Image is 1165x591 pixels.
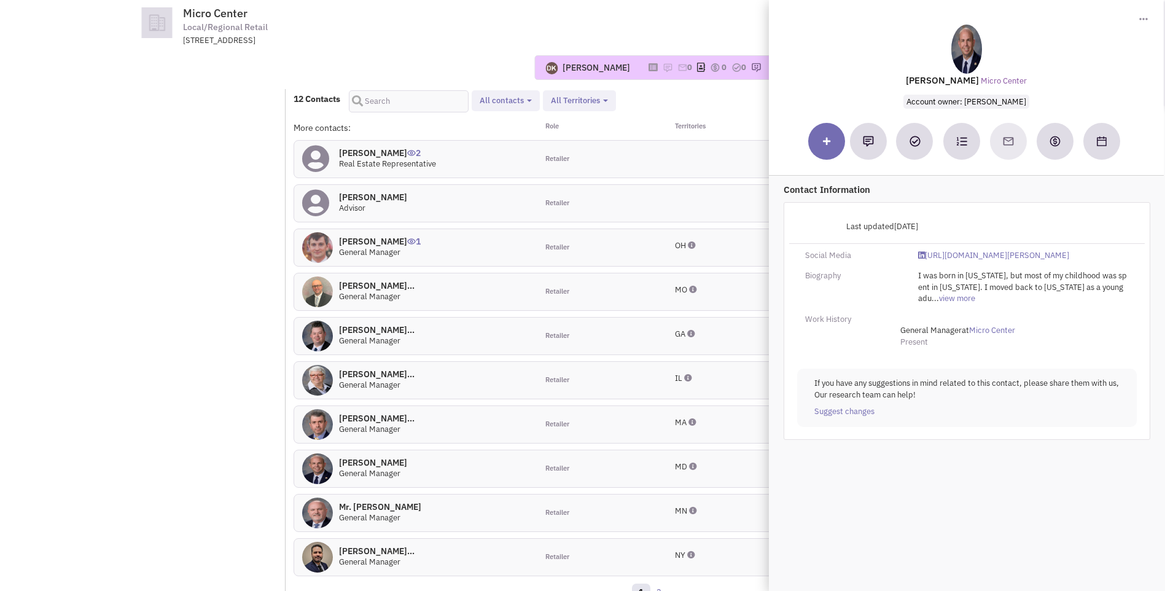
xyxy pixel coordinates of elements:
[722,62,727,72] span: 0
[659,122,781,134] div: Territories
[537,122,659,134] div: Role
[339,335,400,346] span: General Manager
[294,122,537,134] div: More contacts:
[551,95,600,106] span: All Territories
[339,468,400,479] span: General Manager
[339,324,415,335] h4: [PERSON_NAME]...
[302,365,333,396] img: _5PI0hIxkk-ENTDT29NmiA.jpg
[339,369,415,380] h4: [PERSON_NAME]...
[731,63,741,72] img: TaskCount.png
[547,95,612,108] button: All Territories
[863,136,874,147] img: Add a note
[1097,136,1107,146] img: Schedule a Meeting
[900,337,928,347] span: Present
[906,74,979,86] lable: [PERSON_NAME]
[407,238,416,245] img: icon-UserInteraction.png
[407,227,421,247] span: 1
[302,321,333,351] img: ePtqUusX7UikoMwAmBBhIw.jpg
[675,329,685,339] span: GA
[900,325,1015,335] span: at
[900,325,962,335] span: General Manager
[339,413,415,424] h4: [PERSON_NAME]...
[675,506,687,516] span: MN
[751,63,761,72] img: research-icon.png
[910,136,921,147] img: Add a Task
[545,552,569,562] span: Retailer
[545,243,569,252] span: Retailer
[339,236,421,247] h4: [PERSON_NAME]
[339,147,436,159] h4: [PERSON_NAME]
[675,550,685,560] span: NY
[407,138,421,159] span: 2
[545,464,569,474] span: Retailer
[814,378,1120,401] p: If you have any suggestions in mind related to this contact, please share them with us, Our resea...
[545,375,569,385] span: Retailer
[183,21,268,34] span: Local/Regional Retail
[797,314,910,326] div: Work History
[918,250,1069,262] a: [URL][DOMAIN_NAME][PERSON_NAME]
[339,280,415,291] h4: [PERSON_NAME]...
[677,63,687,72] img: icon-email-active-16.png
[302,232,333,263] img: CFcY6LRup0GEmRFew0bbuw.jpg
[545,420,569,429] span: Retailer
[741,62,746,72] span: 0
[339,512,400,523] span: General Manager
[476,95,536,108] button: All contacts
[349,90,469,112] input: Search
[675,461,687,472] span: MD
[480,95,524,106] span: All contacts
[939,293,975,305] a: view more
[545,331,569,341] span: Retailer
[302,276,333,307] img: _ZdNzYnD2UmOhLGvQG-83A.jpg
[784,183,1150,196] p: Contact Information
[675,417,687,428] span: MA
[128,7,185,38] img: icon-default-company.png
[183,35,504,47] div: [STREET_ADDRESS]
[710,63,720,72] img: icon-dealamount.png
[814,406,875,418] a: Suggest changes
[407,150,416,156] img: icon-UserInteraction.png
[302,542,333,573] img: Rc8Au8TF8EmEpG9GOOFMew.jpg
[339,159,436,169] span: Real Estate Representative
[969,325,1015,337] a: Micro Center
[797,270,910,282] div: Biography
[339,291,400,302] span: General Manager
[894,221,918,232] span: [DATE]
[675,284,687,295] span: MO
[302,498,333,528] img: 1rGz3Qqw9k2POJM39G7QGA.jpg
[545,154,569,164] span: Retailer
[663,63,672,72] img: icon-note.png
[951,25,982,74] img: 8iqH2X0Fa0COFbDhRmR_SQ.jpg
[339,501,421,512] h4: Mr. [PERSON_NAME]
[339,192,407,203] h4: [PERSON_NAME]
[339,424,400,434] span: General Manager
[563,61,630,74] div: [PERSON_NAME]
[183,6,247,20] span: Micro Center
[675,373,682,383] span: IL
[339,247,400,257] span: General Manager
[302,409,333,440] img: zD6yd1G_Tkqet4ZDDQNWCw.jpg
[545,508,569,518] span: Retailer
[339,457,407,468] h4: [PERSON_NAME]
[545,287,569,297] span: Retailer
[981,76,1027,87] a: Micro Center
[545,198,569,208] span: Retailer
[339,546,415,557] h4: [PERSON_NAME]...
[797,215,926,238] div: Last updated
[903,95,1029,109] span: Account owner: [PERSON_NAME]
[294,93,340,104] h4: 12 Contacts
[797,250,910,262] div: Social Media
[687,62,692,72] span: 0
[675,240,686,251] span: OH
[1049,135,1061,147] img: Create a deal
[918,270,1127,303] span: I was born in [US_STATE], but most of my childhood was spent in [US_STATE]. I moved back to [US_S...
[956,136,967,147] img: Subscribe to a cadence
[302,453,333,484] img: 8iqH2X0Fa0COFbDhRmR_SQ.jpg
[339,557,400,567] span: General Manager
[339,380,400,390] span: General Manager
[339,203,365,213] span: Advisor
